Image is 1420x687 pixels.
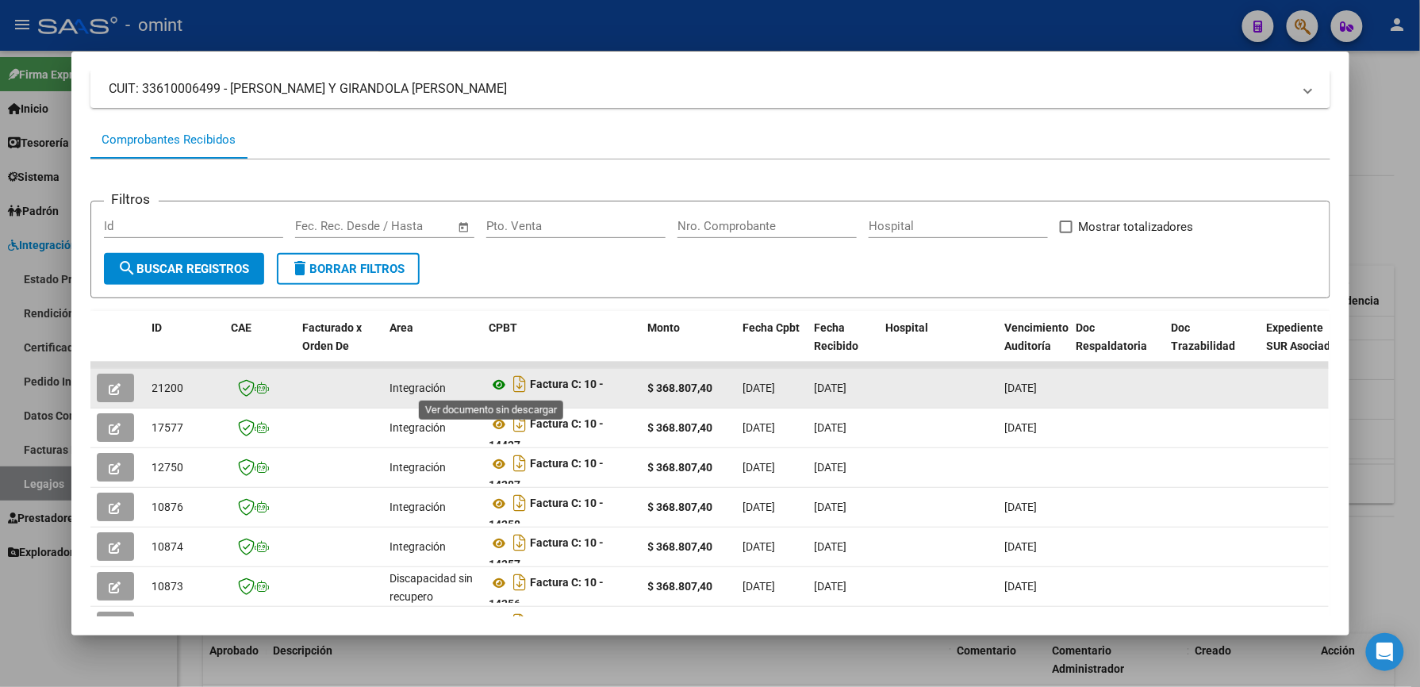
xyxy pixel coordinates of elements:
span: [DATE] [1005,421,1038,434]
datatable-header-cell: Hospital [880,311,999,381]
datatable-header-cell: Doc Trazabilidad [1165,311,1261,381]
strong: $ 368.807,40 [648,382,713,394]
strong: Factura C: 10 - 14557 [489,378,604,413]
strong: $ 368.807,40 [648,501,713,513]
datatable-header-cell: Expediente SUR Asociado [1261,311,1348,381]
button: Open calendar [455,218,473,236]
span: 10876 [152,501,184,513]
span: [DATE] [1005,540,1038,553]
span: 10873 [152,580,184,593]
span: [DATE] [1005,382,1038,394]
mat-icon: delete [291,259,310,278]
span: [DATE] [1005,580,1038,593]
strong: Factura C: 10 - 14256 [489,577,604,611]
div: Open Intercom Messenger [1366,633,1404,671]
i: Descargar documento [510,411,531,436]
datatable-header-cell: Area [384,311,483,381]
span: Vencimiento Auditoría [1005,321,1069,352]
span: [DATE] [743,421,776,434]
mat-expansion-panel-header: CUIT: 33610006499 - [PERSON_NAME] Y GIRANDOLA [PERSON_NAME] [90,70,1330,108]
input: Fecha fin [374,219,451,233]
span: Integración [390,461,447,474]
span: Integración [390,540,447,553]
span: 17577 [152,421,184,434]
div: Comprobantes Recibidos [102,131,236,149]
span: Monto [648,321,681,334]
datatable-header-cell: CPBT [483,311,642,381]
span: [DATE] [815,580,847,593]
span: 12750 [152,461,184,474]
span: Borrar Filtros [291,262,405,276]
datatable-header-cell: ID [146,311,225,381]
span: CPBT [489,321,518,334]
strong: $ 368.807,40 [648,461,713,474]
span: Fecha Cpbt [743,321,800,334]
span: Integración [390,382,447,394]
span: [DATE] [815,540,847,553]
span: Discapacidad sin recupero [390,572,474,603]
datatable-header-cell: CAE [225,311,297,381]
datatable-header-cell: Fecha Recibido [808,311,880,381]
span: [DATE] [815,382,847,394]
span: 10874 [152,540,184,553]
span: Area [390,321,414,334]
strong: $ 368.807,40 [648,540,713,553]
button: Borrar Filtros [277,253,420,285]
span: [DATE] [743,540,776,553]
strong: Factura C: 10 - 14427 [489,418,604,452]
i: Descargar documento [510,371,531,397]
span: Integración [390,421,447,434]
strong: Factura C: 10 - 14259 [489,616,604,651]
i: Descargar documento [510,530,531,555]
span: Mostrar totalizadores [1079,217,1194,236]
datatable-header-cell: Fecha Cpbt [737,311,808,381]
span: Expediente SUR Asociado [1267,321,1337,352]
span: Buscar Registros [118,262,250,276]
strong: $ 368.807,40 [648,421,713,434]
span: [DATE] [815,461,847,474]
strong: Factura C: 10 - 14257 [489,537,604,571]
datatable-header-cell: Facturado x Orden De [297,311,384,381]
span: Doc Trazabilidad [1172,321,1236,352]
span: [DATE] [815,421,847,434]
button: Buscar Registros [104,253,264,285]
span: Doc Respaldatoria [1077,321,1148,352]
strong: Factura C: 10 - 14258 [489,497,604,532]
span: Facturado x Orden De [303,321,363,352]
mat-panel-title: CUIT: 33610006499 - [PERSON_NAME] Y GIRANDOLA [PERSON_NAME] [109,79,1292,98]
mat-icon: search [118,259,137,278]
i: Descargar documento [510,570,531,595]
span: [DATE] [815,501,847,513]
span: [DATE] [1005,501,1038,513]
span: [DATE] [743,501,776,513]
span: Integración [390,501,447,513]
span: [DATE] [743,382,776,394]
datatable-header-cell: Monto [642,311,737,381]
input: Fecha inicio [295,219,359,233]
span: CAE [232,321,252,334]
datatable-header-cell: Doc Respaldatoria [1070,311,1165,381]
span: [DATE] [743,461,776,474]
i: Descargar documento [510,490,531,516]
h3: Filtros [104,189,159,209]
span: Fecha Recibido [815,321,859,352]
span: [DATE] [743,580,776,593]
span: 21200 [152,382,184,394]
strong: Factura C: 10 - 14287 [489,458,604,492]
span: Hospital [886,321,929,334]
span: ID [152,321,163,334]
datatable-header-cell: Vencimiento Auditoría [999,311,1070,381]
i: Descargar documento [510,451,531,476]
strong: $ 368.807,40 [648,580,713,593]
i: Descargar documento [510,609,531,635]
